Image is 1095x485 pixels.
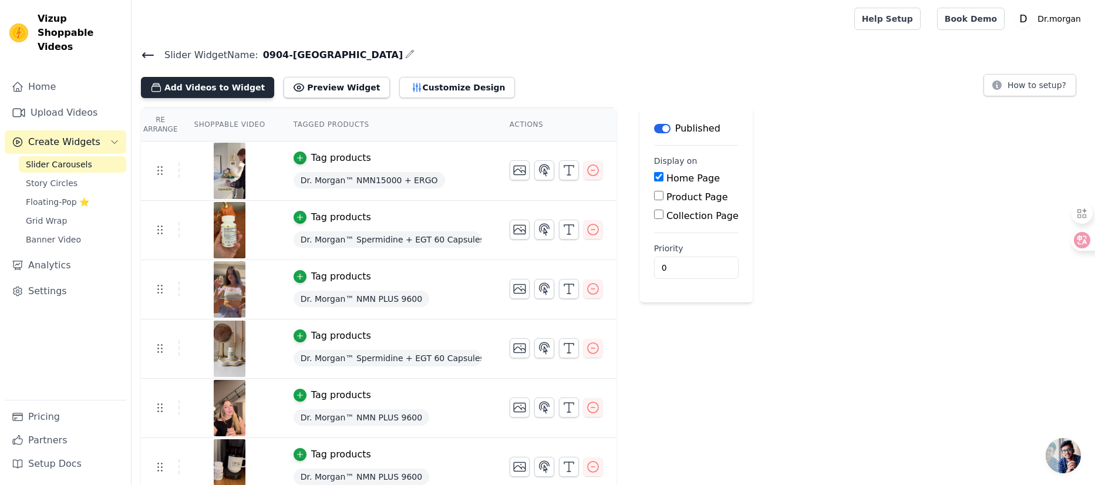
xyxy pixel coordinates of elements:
[5,254,126,277] a: Analytics
[180,108,279,142] th: Shoppable Video
[405,47,415,63] div: Edit Name
[141,108,180,142] th: Re Arrange
[666,191,728,203] label: Product Page
[213,380,246,436] img: vizup-images-9256.png
[294,270,371,284] button: Tag products
[666,173,720,184] label: Home Page
[294,388,371,402] button: Tag products
[213,143,246,199] img: vizup-images-ab38.png
[294,151,371,165] button: Tag products
[1020,13,1027,25] text: D
[983,74,1076,96] button: How to setup?
[5,279,126,303] a: Settings
[654,242,739,254] label: Priority
[1033,8,1086,29] p: Dr.morgan
[5,130,126,154] button: Create Widgets
[294,231,481,248] span: Dr. Morgan™ Spermidine + EGT 60 Capsules
[854,8,921,30] a: Help Setup
[5,405,126,429] a: Pricing
[155,48,258,62] span: Slider Widget Name:
[496,108,616,142] th: Actions
[311,388,371,402] div: Tag products
[983,82,1076,93] a: How to setup?
[19,156,126,173] a: Slider Carousels
[258,48,403,62] span: 0904-[GEOGRAPHIC_DATA]
[294,350,481,366] span: Dr. Morgan™ Spermidine + EGT 60 Capsules
[294,329,371,343] button: Tag products
[510,457,530,477] button: Change Thumbnail
[279,108,496,142] th: Tagged Products
[1014,8,1086,29] button: D Dr.morgan
[294,447,371,462] button: Tag products
[1046,438,1081,473] div: 开放式聊天
[26,177,78,189] span: Story Circles
[26,196,89,208] span: Floating-Pop ⭐
[294,210,371,224] button: Tag products
[654,155,698,167] legend: Display on
[19,231,126,248] a: Banner Video
[311,151,371,165] div: Tag products
[213,261,246,318] img: vizup-images-a7bb.png
[510,160,530,180] button: Change Thumbnail
[510,338,530,358] button: Change Thumbnail
[294,172,445,188] span: Dr. Morgan™ NMN15000 + ERGO
[399,77,515,98] button: Customize Design
[294,409,429,426] span: Dr. Morgan™ NMN PLUS 9600
[510,279,530,299] button: Change Thumbnail
[311,270,371,284] div: Tag products
[5,75,126,99] a: Home
[26,234,81,245] span: Banner Video
[26,159,92,170] span: Slider Carousels
[294,291,429,307] span: Dr. Morgan™ NMN PLUS 9600
[311,210,371,224] div: Tag products
[26,215,67,227] span: Grid Wrap
[510,398,530,417] button: Change Thumbnail
[666,210,739,221] label: Collection Page
[311,447,371,462] div: Tag products
[311,329,371,343] div: Tag products
[19,194,126,210] a: Floating-Pop ⭐
[5,429,126,452] a: Partners
[5,101,126,124] a: Upload Videos
[294,469,429,485] span: Dr. Morgan™ NMN PLUS 9600
[675,122,720,136] p: Published
[19,175,126,191] a: Story Circles
[28,135,100,149] span: Create Widgets
[213,321,246,377] img: vizup-images-cc38.png
[141,77,274,98] button: Add Videos to Widget
[284,77,389,98] button: Preview Widget
[19,213,126,229] a: Grid Wrap
[5,452,126,476] a: Setup Docs
[38,12,122,54] span: Vizup Shoppable Videos
[937,8,1005,30] a: Book Demo
[213,202,246,258] img: vizup-images-5e30.png
[9,23,28,42] img: Vizup
[510,220,530,240] button: Change Thumbnail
